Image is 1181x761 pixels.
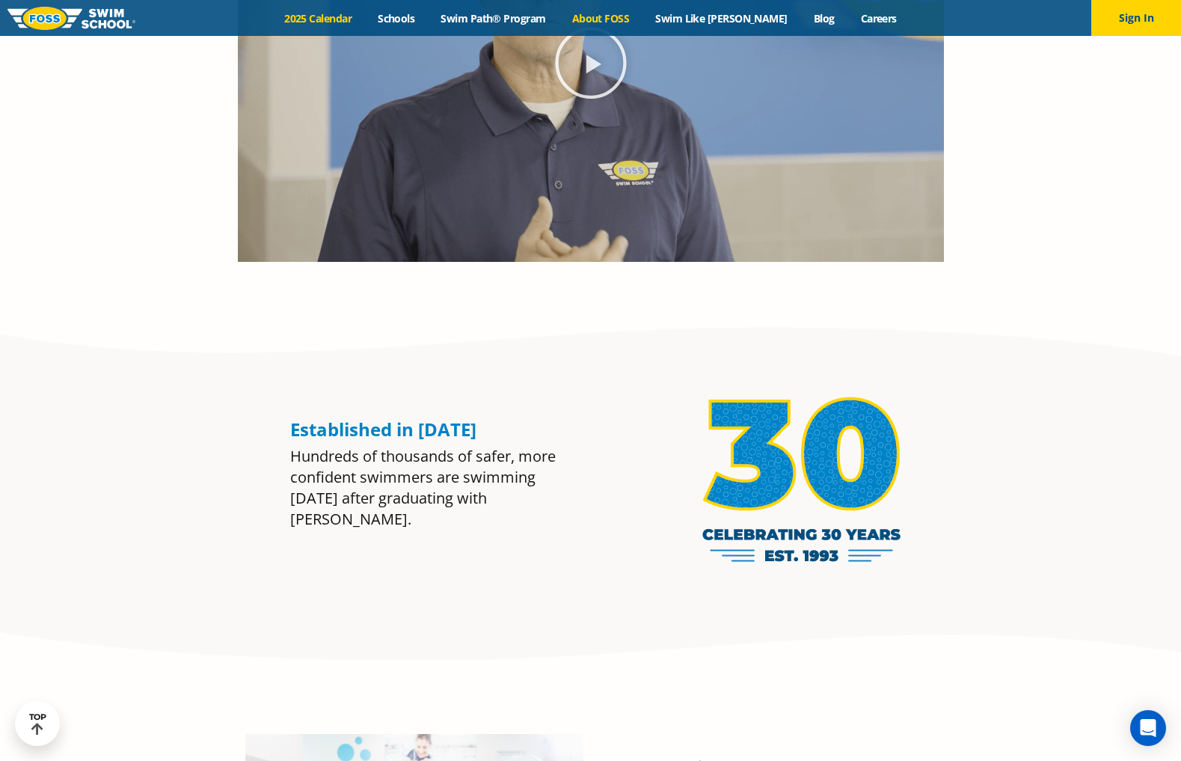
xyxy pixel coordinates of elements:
[559,11,642,25] a: About FOSS
[800,11,847,25] a: Blog
[7,7,135,30] img: FOSS Swim School Logo
[428,11,559,25] a: Swim Path® Program
[290,417,476,441] span: Established in [DATE]
[290,446,568,530] div: Hundreds of thousands of safer, more confident swimmers are swimming [DATE] after graduating with...
[847,11,909,25] a: Careers
[29,712,46,736] div: TOP
[553,25,628,100] div: Play Video
[642,11,801,25] a: Swim Like [PERSON_NAME]
[272,11,365,25] a: 2025 Calendar
[365,11,428,25] a: Schools
[1130,710,1166,746] div: Open Intercom Messenger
